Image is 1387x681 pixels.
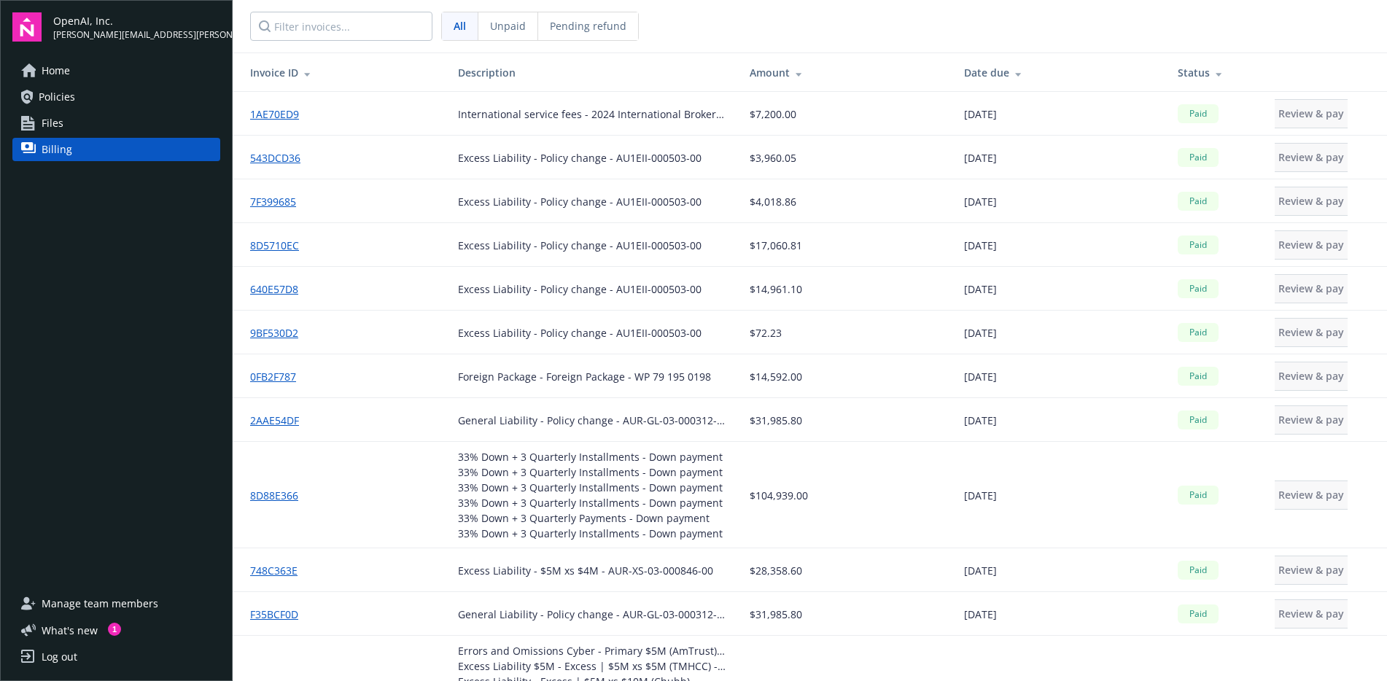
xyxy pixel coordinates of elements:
div: Log out [42,645,77,669]
span: Paid [1184,238,1213,252]
a: 2AAE54DF [250,413,311,428]
span: $104,939.00 [750,488,808,503]
span: Paid [1184,282,1213,295]
a: Billing [12,138,220,161]
span: [DATE] [964,325,997,340]
span: [DATE] [964,488,997,503]
span: $31,985.80 [750,607,802,622]
span: Home [42,59,70,82]
span: [DATE] [964,281,997,297]
span: Review & pay [1278,325,1344,339]
button: Review & pay [1275,99,1348,128]
span: $17,060.81 [750,238,802,253]
div: Foreign Package - Foreign Package - WP 79 195 0198 [458,369,711,384]
span: Review & pay [1278,194,1344,208]
span: Paid [1184,413,1213,427]
div: Amount [750,65,940,80]
span: Review & pay [1278,238,1344,252]
span: [DATE] [964,413,997,428]
a: Files [12,112,220,135]
div: Description [458,65,726,80]
span: $14,961.10 [750,281,802,297]
span: Review & pay [1278,563,1344,577]
div: 33% Down + 3 Quarterly Installments - Down payment [458,464,723,480]
span: [DATE] [964,607,997,622]
div: Status [1178,65,1251,80]
div: General Liability - Policy change - AUR-GL-03-000312-00 [458,413,726,428]
span: Policies [39,85,75,109]
div: Date due [964,65,1154,80]
button: Review & pay [1275,274,1348,303]
span: Review & pay [1278,413,1344,427]
span: Paid [1184,607,1213,620]
a: 9BF530D2 [250,325,310,340]
button: OpenAI, Inc.[PERSON_NAME][EMAIL_ADDRESS][PERSON_NAME][DOMAIN_NAME] [53,12,220,42]
div: 33% Down + 3 Quarterly Installments - Down payment [458,526,723,541]
a: Manage team members [12,592,220,615]
div: Excess Liability - Policy change - AU1EII-000503-00 [458,194,702,209]
a: 543DCD36 [250,150,312,166]
div: Invoice ID [250,65,435,80]
span: Review & pay [1278,106,1344,120]
div: 33% Down + 3 Quarterly Payments - Down payment [458,510,723,526]
span: Review & pay [1278,150,1344,164]
span: $72.23 [750,325,782,340]
span: Review & pay [1278,281,1344,295]
div: Excess Liability - Policy change - AU1EII-000503-00 [458,325,702,340]
div: Excess Liability $5M - Excess | $5M xs $5M (TMHCC) - 14-MG-24-A16614 [458,658,726,674]
span: [DATE] [964,150,997,166]
div: International service fees - 2024 International Broker Fee [458,106,726,122]
a: 640E57D8 [250,281,310,297]
span: Review & pay [1278,369,1344,383]
span: All [454,18,466,34]
button: Review & pay [1275,599,1348,629]
span: Review & pay [1278,607,1344,620]
span: Paid [1184,107,1213,120]
span: Paid [1184,326,1213,339]
div: Excess Liability - Policy change - AU1EII-000503-00 [458,281,702,297]
span: [PERSON_NAME][EMAIL_ADDRESS][PERSON_NAME][DOMAIN_NAME] [53,28,220,42]
span: Billing [42,138,72,161]
a: 1AE70ED9 [250,106,311,122]
div: 33% Down + 3 Quarterly Installments - Down payment [458,480,723,495]
a: 748C363E [250,563,309,578]
button: What's new1 [12,623,121,638]
span: [DATE] [964,563,997,578]
img: navigator-logo.svg [12,12,42,42]
span: $14,592.00 [750,369,802,384]
button: Review & pay [1275,143,1348,172]
a: 8D88E366 [250,488,310,503]
button: Review & pay [1275,187,1348,216]
span: Paid [1184,195,1213,208]
button: Review & pay [1275,556,1348,585]
div: 33% Down + 3 Quarterly Installments - Down payment [458,449,723,464]
span: Paid [1184,564,1213,577]
button: Review & pay [1275,480,1348,510]
div: Excess Liability - Policy change - AU1EII-000503-00 [458,238,702,253]
a: 8D5710EC [250,238,311,253]
a: 7F399685 [250,194,308,209]
button: Review & pay [1275,405,1348,435]
span: Paid [1184,370,1213,383]
div: Excess Liability - Policy change - AU1EII-000503-00 [458,150,702,166]
span: Paid [1184,151,1213,164]
a: 0FB2F787 [250,369,308,384]
span: Unpaid [490,18,526,34]
span: Manage team members [42,592,158,615]
span: Review & pay [1278,488,1344,502]
a: Policies [12,85,220,109]
div: General Liability - Policy change - AUR-GL-03-000312-00 [458,607,726,622]
span: Files [42,112,63,135]
span: Paid [1184,489,1213,502]
span: [DATE] [964,106,997,122]
div: 33% Down + 3 Quarterly Installments - Down payment [458,495,723,510]
a: Home [12,59,220,82]
div: Excess Liability - $5M xs $4M - AUR-XS-03-000846-00 [458,563,713,578]
span: $7,200.00 [750,106,796,122]
span: [DATE] [964,369,997,384]
span: What ' s new [42,623,98,638]
div: 1 [108,623,121,636]
span: $4,018.86 [750,194,796,209]
button: Review & pay [1275,362,1348,391]
button: Review & pay [1275,318,1348,347]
